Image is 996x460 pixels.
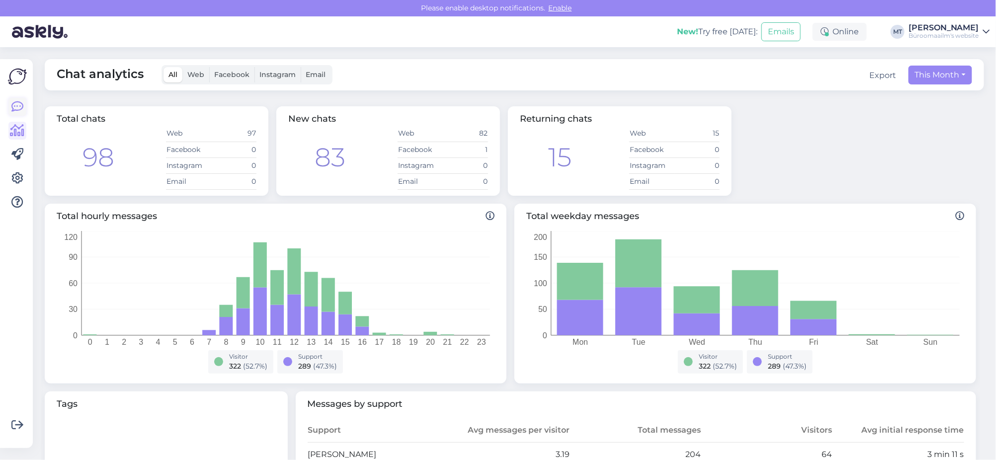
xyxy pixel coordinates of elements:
[699,352,737,361] div: Visitor
[398,142,443,157] td: Facebook
[57,210,495,223] span: Total hourly messages
[674,173,720,189] td: 0
[229,362,241,371] span: 322
[689,338,705,346] tspan: Wed
[629,142,674,157] td: Facebook
[211,142,256,157] td: 0
[534,279,547,287] tspan: 100
[833,419,964,443] th: Avg initial response time
[398,126,443,142] td: Web
[546,3,575,12] span: Enable
[229,352,267,361] div: Visitor
[813,23,867,41] div: Online
[69,279,78,287] tspan: 60
[173,338,177,346] tspan: 5
[443,338,452,346] tspan: 21
[105,338,109,346] tspan: 1
[298,362,311,371] span: 289
[891,25,905,39] div: MT
[783,362,807,371] span: ( 47.3 %)
[713,362,737,371] span: ( 52.7 %)
[443,157,488,173] td: 0
[122,338,126,346] tspan: 2
[443,142,488,157] td: 1
[923,338,937,346] tspan: Sun
[83,138,114,177] div: 98
[375,338,384,346] tspan: 17
[315,138,345,177] div: 83
[298,352,337,361] div: Support
[69,253,78,261] tspan: 90
[306,70,326,79] span: Email
[632,338,646,346] tspan: Tue
[256,338,265,346] tspan: 10
[699,362,711,371] span: 322
[460,338,469,346] tspan: 22
[224,338,229,346] tspan: 8
[909,24,990,40] a: [PERSON_NAME]Büroomaailm's website
[909,66,972,84] button: This Month
[534,253,547,261] tspan: 150
[866,338,879,346] tspan: Sat
[259,70,296,79] span: Instagram
[398,173,443,189] td: Email
[909,24,979,32] div: [PERSON_NAME]
[166,157,211,173] td: Instagram
[241,338,246,346] tspan: 9
[168,70,177,79] span: All
[570,419,701,443] th: Total messages
[549,138,572,177] div: 15
[190,338,194,346] tspan: 6
[166,173,211,189] td: Email
[426,338,435,346] tspan: 20
[748,338,762,346] tspan: Thu
[809,338,819,346] tspan: Fri
[73,331,78,339] tspan: 0
[211,157,256,173] td: 0
[308,419,439,443] th: Support
[674,142,720,157] td: 0
[187,70,204,79] span: Web
[768,362,781,371] span: 289
[477,338,486,346] tspan: 23
[207,338,211,346] tspan: 7
[324,338,333,346] tspan: 14
[409,338,418,346] tspan: 19
[392,338,401,346] tspan: 18
[677,27,698,36] b: New!
[313,362,337,371] span: ( 47.3 %)
[57,113,105,124] span: Total chats
[629,173,674,189] td: Email
[443,126,488,142] td: 82
[139,338,143,346] tspan: 3
[761,22,801,41] button: Emails
[909,32,979,40] div: Büroomaailm's website
[870,70,897,81] button: Export
[358,338,367,346] tspan: 16
[674,157,720,173] td: 0
[156,338,161,346] tspan: 4
[307,338,316,346] tspan: 13
[573,338,588,346] tspan: Mon
[214,70,249,79] span: Facebook
[543,331,547,339] tspan: 0
[290,338,299,346] tspan: 12
[534,232,547,241] tspan: 200
[88,338,92,346] tspan: 0
[64,232,78,241] tspan: 120
[288,113,336,124] span: New chats
[211,126,256,142] td: 97
[398,157,443,173] td: Instagram
[674,126,720,142] td: 15
[701,419,832,443] th: Visitors
[520,113,592,124] span: Returning chats
[166,126,211,142] td: Web
[439,419,570,443] th: Avg messages per visitor
[57,397,276,411] span: Tags
[211,173,256,189] td: 0
[243,362,267,371] span: ( 52.7 %)
[341,338,350,346] tspan: 15
[57,65,144,84] span: Chat analytics
[629,157,674,173] td: Instagram
[677,26,757,38] div: Try free [DATE]:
